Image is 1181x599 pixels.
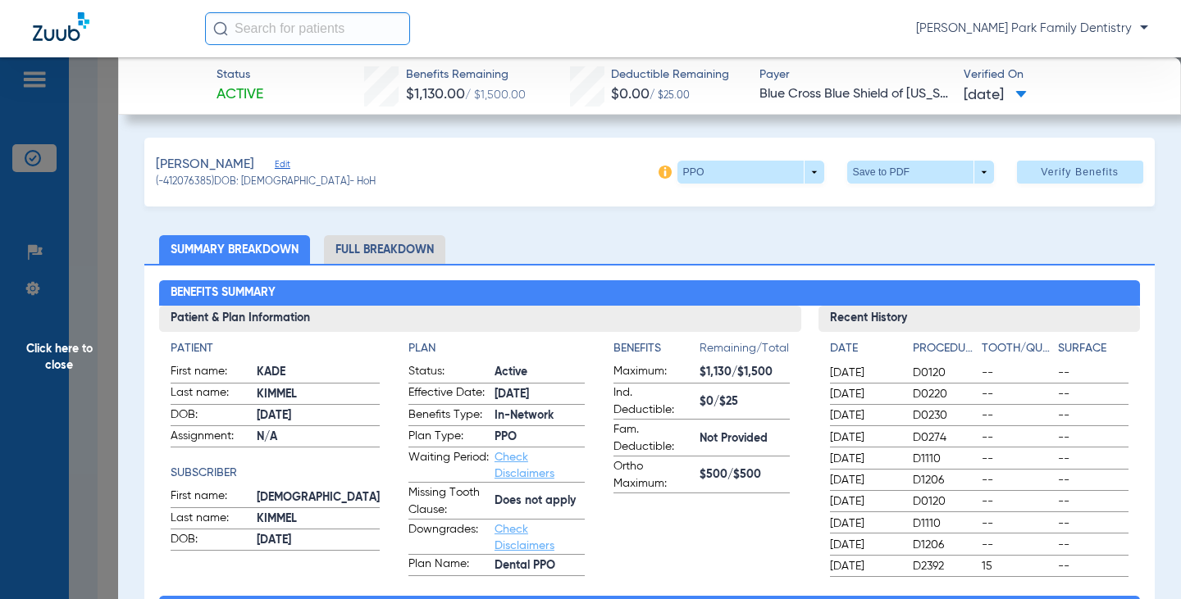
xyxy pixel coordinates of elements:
[982,340,1052,363] app-breakdown-title: Tooth/Quad
[408,428,489,447] span: Plan Type:
[700,364,790,381] span: $1,130/$1,500
[913,386,975,402] span: D0220
[1058,340,1129,357] h4: Surface
[1041,166,1119,179] span: Verify Benefits
[1058,515,1129,532] span: --
[159,280,1140,306] h2: Benefits Summary
[156,155,254,175] span: [PERSON_NAME]
[913,493,975,510] span: D0120
[171,488,251,507] span: First name:
[613,421,694,456] span: Fam. Deductible:
[408,384,489,404] span: Effective Date:
[982,407,1052,424] span: --
[495,524,554,551] a: Check Disclaimers
[1058,537,1129,553] span: --
[650,91,690,101] span: / $25.00
[659,166,672,179] img: info-icon
[982,558,1052,574] span: 15
[171,340,380,357] h4: Patient
[257,532,380,549] span: [DATE]
[700,466,790,483] span: $500/$500
[913,340,975,363] app-breakdown-title: Procedure
[408,521,489,554] span: Downgrades:
[408,406,489,426] span: Benefits Type:
[759,66,950,84] span: Payer
[964,66,1154,84] span: Verified On
[1058,407,1129,424] span: --
[982,515,1052,532] span: --
[257,489,380,506] span: [DEMOGRAPHIC_DATA]
[1058,493,1129,510] span: --
[982,340,1052,357] h4: Tooth/Quad
[916,20,1148,37] span: [PERSON_NAME] Park Family Dentistry
[1058,386,1129,402] span: --
[700,340,790,363] span: Remaining/Total
[324,235,445,264] li: Full Breakdown
[408,363,489,383] span: Status:
[613,363,694,383] span: Maximum:
[913,537,975,553] span: D1206
[257,407,380,424] span: [DATE]
[1058,429,1129,446] span: --
[171,428,251,447] span: Assignment:
[495,429,585,446] span: PPO
[700,430,790,447] span: Not Provided
[830,472,899,488] span: [DATE]
[677,161,824,184] button: PPO
[700,393,790,411] span: $0/$25
[156,175,376,190] span: (-412076385) DOB: [DEMOGRAPHIC_DATA] - HoH
[1058,340,1129,363] app-breakdown-title: Surface
[1058,558,1129,574] span: --
[613,340,700,363] app-breakdown-title: Benefits
[830,515,899,532] span: [DATE]
[408,340,585,357] h4: Plan
[213,21,228,36] img: Search Icon
[611,66,729,84] span: Deductible Remaining
[982,429,1052,446] span: --
[913,429,975,446] span: D0274
[830,493,899,510] span: [DATE]
[982,493,1052,510] span: --
[257,429,380,446] span: N/A
[830,429,899,446] span: [DATE]
[830,407,899,424] span: [DATE]
[1058,472,1129,488] span: --
[759,84,950,105] span: Blue Cross Blue Shield of [US_STATE]
[613,384,694,419] span: Ind. Deductible:
[217,66,263,84] span: Status
[408,556,489,575] span: Plan Name:
[465,89,526,101] span: / $1,500.00
[982,365,1052,381] span: --
[830,558,899,574] span: [DATE]
[913,340,975,357] h4: Procedure
[913,365,975,381] span: D0120
[495,386,585,403] span: [DATE]
[205,12,410,45] input: Search for patients
[1058,451,1129,467] span: --
[171,531,251,551] span: DOB:
[217,84,263,105] span: Active
[408,449,489,482] span: Waiting Period:
[830,365,899,381] span: [DATE]
[408,484,489,519] span: Missing Tooth Clause:
[913,472,975,488] span: D1206
[171,384,251,404] span: Last name:
[257,511,380,528] span: KIMMEL
[495,452,554,479] a: Check Disclaimers
[275,159,290,175] span: Edit
[913,558,975,574] span: D2392
[982,472,1052,488] span: --
[1058,365,1129,381] span: --
[830,537,899,553] span: [DATE]
[847,161,994,184] button: Save to PDF
[159,306,801,332] h3: Patient & Plan Information
[159,235,310,264] li: Summary Breakdown
[982,386,1052,402] span: --
[964,85,1027,106] span: [DATE]
[1017,161,1143,184] button: Verify Benefits
[913,451,975,467] span: D1110
[171,465,380,482] h4: Subscriber
[406,66,526,84] span: Benefits Remaining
